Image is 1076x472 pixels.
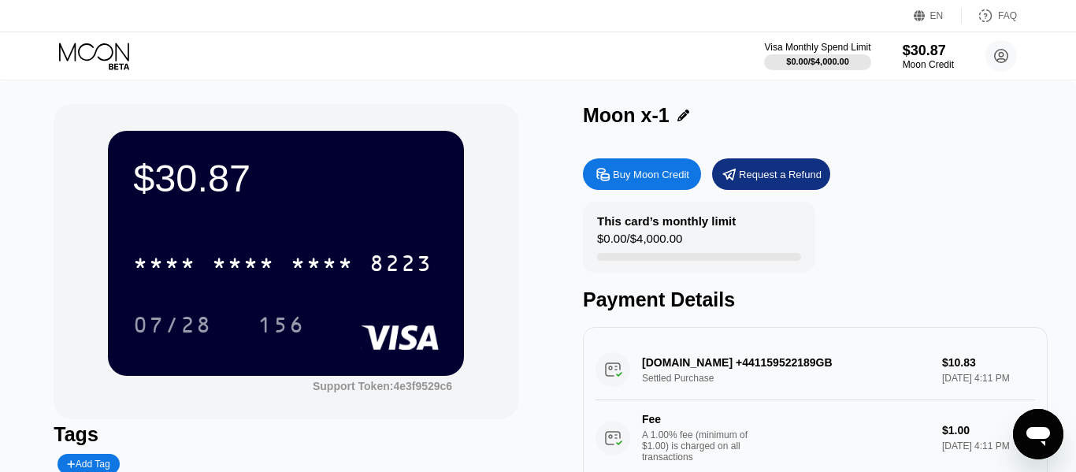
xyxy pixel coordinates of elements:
[597,214,736,228] div: This card’s monthly limit
[962,8,1017,24] div: FAQ
[914,8,962,24] div: EN
[903,43,954,70] div: $30.87Moon Credit
[613,168,689,181] div: Buy Moon Credit
[930,10,944,21] div: EN
[903,43,954,59] div: $30.87
[258,314,305,340] div: 156
[583,158,701,190] div: Buy Moon Credit
[583,104,670,127] div: Moon x-1
[903,59,954,70] div: Moon Credit
[54,423,518,446] div: Tags
[133,314,212,340] div: 07/28
[642,429,760,463] div: A 1.00% fee (minimum of $1.00) is charged on all transactions
[942,440,1035,452] div: [DATE] 4:11 PM
[597,232,682,253] div: $0.00 / $4,000.00
[786,57,849,66] div: $0.00 / $4,000.00
[942,424,1035,437] div: $1.00
[583,288,1048,311] div: Payment Details
[739,168,822,181] div: Request a Refund
[313,380,452,392] div: Support Token:4e3f9529c6
[1013,409,1063,459] iframe: Button to launch messaging window, conversation in progress
[313,380,452,392] div: Support Token: 4e3f9529c6
[764,42,870,70] div: Visa Monthly Spend Limit$0.00/$4,000.00
[764,42,870,53] div: Visa Monthly Spend Limit
[67,459,109,470] div: Add Tag
[246,305,317,344] div: 156
[121,305,224,344] div: 07/28
[369,253,432,278] div: 8223
[712,158,830,190] div: Request a Refund
[642,413,752,426] div: Fee
[998,10,1017,21] div: FAQ
[133,156,439,200] div: $30.87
